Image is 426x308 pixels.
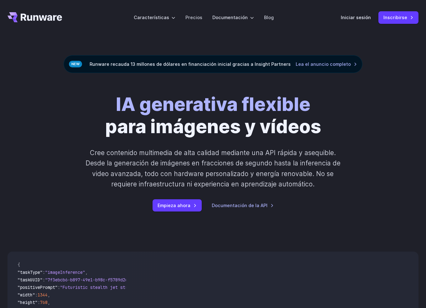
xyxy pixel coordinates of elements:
[48,300,50,305] span: ,
[43,269,45,275] span: :
[35,292,38,298] span: :
[58,285,60,290] span: :
[296,60,357,68] a: Lea el anuncio completo
[45,277,140,283] span: "7f3ebcb6-b897-49e1-b98c-f5789d2d40d7"
[86,149,340,188] font: Cree contenido multimedia de alta calidad mediante una API rápida y asequible. Desde la generació...
[134,15,169,20] font: Características
[158,203,190,208] font: Empieza ahora
[90,61,291,67] font: Runware recauda 13 millones de dólares en financiación inicial gracias a Insight Partners
[296,61,351,67] font: Lea el anuncio completo
[18,292,35,298] span: "width"
[18,285,58,290] span: "positivePrompt"
[43,277,45,283] span: :
[212,15,248,20] font: Documentación
[212,203,268,208] font: Documentación de la API
[105,115,321,138] font: para imágenes y vídeos
[18,300,38,305] span: "height"
[185,15,202,20] font: Precios
[341,15,371,20] font: Iniciar sesión
[40,300,48,305] span: 768
[85,269,88,275] span: ,
[264,15,274,20] font: Blog
[18,277,43,283] span: "taskUUID"
[38,300,40,305] span: :
[341,14,371,21] a: Iniciar sesión
[8,12,62,22] a: Ir a /
[60,285,288,290] span: "Futuristic stealth jet streaking through a neon-lit cityscape with glowing purple exhaust"
[153,199,202,211] a: Empieza ahora
[116,93,310,115] font: IA generativa flexible
[18,269,43,275] span: "taskType"
[185,14,202,21] a: Precios
[264,14,274,21] a: Blog
[48,292,50,298] span: ,
[38,292,48,298] span: 1344
[378,11,418,23] a: Inscribirse
[18,262,20,268] span: {
[212,202,274,209] a: Documentación de la API
[383,15,407,20] font: Inscribirse
[45,269,85,275] span: "imageInference"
